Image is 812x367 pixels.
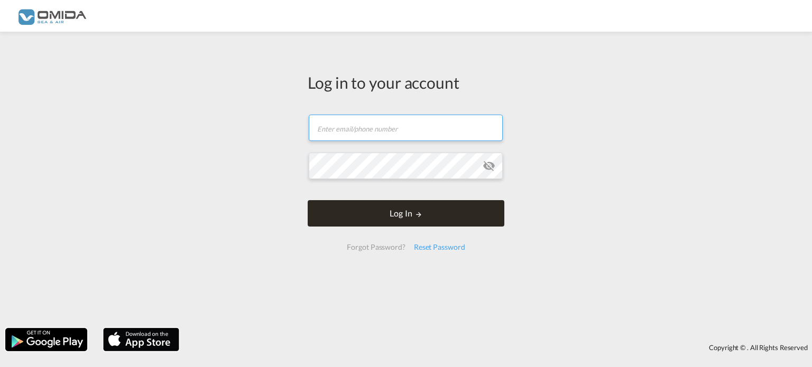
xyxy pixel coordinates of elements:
div: Reset Password [410,238,469,257]
div: Log in to your account [308,71,504,93]
div: Forgot Password? [343,238,409,257]
input: Enter email/phone number [309,115,503,141]
button: LOGIN [308,200,504,227]
img: 459c566038e111ed959c4fc4f0a4b274.png [16,4,87,28]
div: Copyright © . All Rights Reserved [184,338,812,356]
img: google.png [4,327,88,352]
md-icon: icon-eye-off [483,159,495,172]
img: apple.png [102,327,180,352]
